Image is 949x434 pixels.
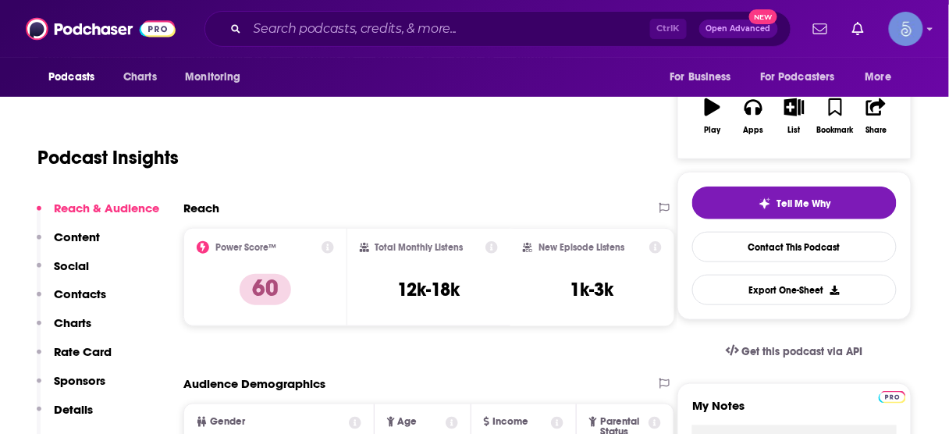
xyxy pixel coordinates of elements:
[37,201,159,229] button: Reach & Audience
[185,66,240,88] span: Monitoring
[54,402,93,417] p: Details
[788,126,801,135] div: List
[865,126,887,135] div: Share
[54,344,112,359] p: Rate Card
[705,126,721,135] div: Play
[659,62,751,92] button: open menu
[742,345,863,358] span: Get this podcast via API
[744,126,764,135] div: Apps
[774,88,815,144] button: List
[37,344,112,373] button: Rate Card
[37,286,106,315] button: Contacts
[889,12,923,46] img: User Profile
[692,232,897,262] a: Contact This Podcast
[815,88,855,144] button: Bookmark
[865,66,892,88] span: More
[879,391,906,404] img: Podchaser Pro
[37,258,89,287] button: Social
[54,315,91,330] p: Charts
[706,25,771,33] span: Open Advanced
[650,19,687,39] span: Ctrl K
[54,201,159,215] p: Reach & Audience
[204,11,791,47] div: Search podcasts, credits, & more...
[397,278,460,301] h3: 12k-18k
[37,373,105,402] button: Sponsors
[846,16,870,42] a: Show notifications dropdown
[713,333,876,371] a: Get this podcast via API
[54,373,105,388] p: Sponsors
[215,242,276,253] h2: Power Score™
[48,66,94,88] span: Podcasts
[183,201,219,215] h2: Reach
[123,66,157,88] span: Charts
[760,66,835,88] span: For Podcasters
[889,12,923,46] button: Show profile menu
[759,197,771,210] img: tell me why sparkle
[210,417,245,427] span: Gender
[113,62,166,92] a: Charts
[54,286,106,301] p: Contacts
[855,62,912,92] button: open menu
[879,389,906,404] a: Pro website
[37,229,100,258] button: Content
[398,417,418,427] span: Age
[174,62,261,92] button: open menu
[37,402,93,431] button: Details
[817,126,854,135] div: Bookmark
[692,187,897,219] button: tell me why sparkleTell Me Why
[54,229,100,244] p: Content
[375,242,464,253] h2: Total Monthly Listens
[692,275,897,305] button: Export One-Sheet
[749,9,777,24] span: New
[54,258,89,273] p: Social
[492,417,528,427] span: Income
[889,12,923,46] span: Logged in as Spiral5-G1
[692,398,897,425] label: My Notes
[750,62,858,92] button: open menu
[538,242,624,253] h2: New Episode Listens
[699,20,778,38] button: Open AdvancedNew
[183,376,325,391] h2: Audience Demographics
[733,88,773,144] button: Apps
[570,278,614,301] h3: 1k-3k
[807,16,833,42] a: Show notifications dropdown
[856,88,897,144] button: Share
[26,14,176,44] img: Podchaser - Follow, Share and Rate Podcasts
[37,62,115,92] button: open menu
[670,66,731,88] span: For Business
[37,146,179,169] h1: Podcast Insights
[247,16,650,41] input: Search podcasts, credits, & more...
[240,274,291,305] p: 60
[692,88,733,144] button: Play
[777,197,831,210] span: Tell Me Why
[37,315,91,344] button: Charts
